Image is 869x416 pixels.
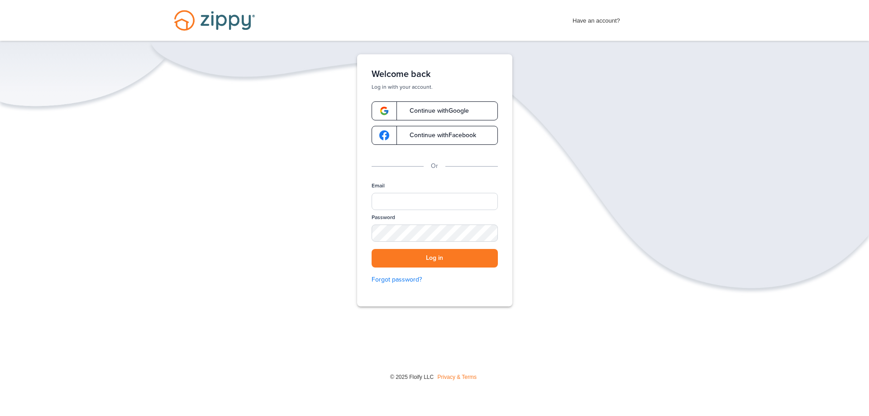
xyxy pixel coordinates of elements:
[372,101,498,120] a: google-logoContinue withGoogle
[438,374,477,380] a: Privacy & Terms
[372,193,498,210] input: Email
[372,225,498,242] input: Password
[401,108,469,114] span: Continue with Google
[372,69,498,80] h1: Welcome back
[372,249,498,268] button: Log in
[372,182,385,190] label: Email
[372,126,498,145] a: google-logoContinue withFacebook
[372,83,498,91] p: Log in with your account.
[390,374,434,380] span: © 2025 Floify LLC
[379,130,389,140] img: google-logo
[431,161,438,171] p: Or
[401,132,476,139] span: Continue with Facebook
[372,214,395,221] label: Password
[379,106,389,116] img: google-logo
[372,275,498,285] a: Forgot password?
[573,11,620,26] span: Have an account?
